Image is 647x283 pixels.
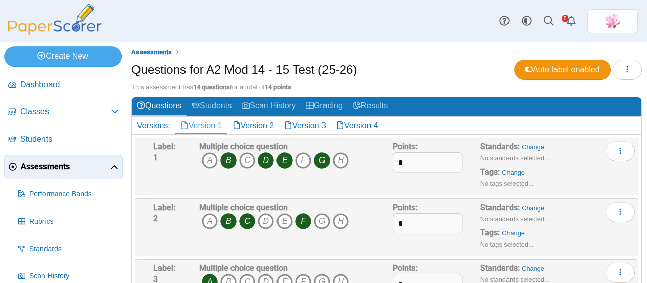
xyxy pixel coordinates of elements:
[502,169,525,176] a: Change
[14,210,123,234] a: Rubrics
[220,152,237,169] i: B
[132,97,187,116] a: Questions
[199,142,288,151] b: Multiple choice question
[227,117,280,134] a: Version 2
[314,152,330,169] i: G
[331,117,383,134] a: Version 4
[606,202,635,222] button: More options
[4,73,123,97] a: Dashboard
[333,213,349,229] i: H
[480,263,520,273] b: Standards:
[480,240,534,248] small: No tags selected...
[348,97,393,116] a: Results
[393,263,418,273] b: Points:
[265,83,291,91] u: 14 points
[131,83,642,92] div: This assessment has for a total of .
[480,180,534,187] small: No tags selected...
[295,213,311,229] i: F
[29,189,119,199] span: Performance Bands
[14,182,123,207] a: Performance Bands
[14,237,123,261] a: Standards
[522,143,544,151] a: Change
[199,263,288,273] b: Multiple choice question
[258,213,274,229] i: D
[199,203,288,212] b: Multiple choice question
[279,117,331,134] a: Version 3
[522,265,544,272] a: Change
[480,215,550,223] small: No standards selected...
[314,213,330,229] i: G
[514,60,611,80] a: Auto label enabled
[605,13,621,29] img: ps.MuGhfZT6iQwmPTCC
[193,83,230,91] u: 14 questions
[480,203,520,212] b: Standards:
[560,10,582,32] a: Alerts
[480,142,520,151] b: Standards:
[20,79,119,90] span: Dashboard
[153,214,158,223] b: 2
[4,4,105,35] img: PaperScorer
[4,28,105,36] a: PaperScorer
[220,213,237,229] i: B
[4,100,123,125] a: Classes
[4,155,123,179] a: Assessments
[393,203,418,212] b: Points:
[21,161,110,172] span: Assessments
[295,152,311,169] i: F
[237,97,301,116] a: Scan History
[480,154,550,162] small: No standards selected...
[202,213,218,229] i: A
[480,228,500,237] b: Tags:
[153,263,175,273] b: Label:
[187,97,237,116] a: Students
[132,117,175,134] div: Versions:
[239,213,255,229] i: C
[522,204,544,212] a: Change
[29,271,119,281] span: Scan History
[276,213,293,229] i: E
[175,117,227,134] a: Version 1
[605,13,621,29] span: Xinmei Li
[131,48,172,56] span: Assessments
[258,152,274,169] i: D
[276,152,293,169] i: E
[153,142,175,151] b: Label:
[239,152,255,169] i: C
[606,263,635,283] button: More options
[525,65,600,74] span: Auto label enabled
[587,9,638,33] a: ps.MuGhfZT6iQwmPTCC
[129,46,174,59] a: Assessments
[20,134,119,145] span: Students
[393,142,418,151] b: Points:
[131,61,357,78] h1: Questions for A2 Mod 14 - 15 Test (25-26)
[202,152,218,169] i: A
[29,217,119,227] span: Rubrics
[502,229,525,237] a: Change
[153,153,158,163] b: 1
[4,128,123,152] a: Students
[153,203,175,212] b: Label:
[480,167,500,177] b: Tags:
[301,97,348,116] a: Grading
[333,152,349,169] i: H
[29,244,119,254] span: Standards
[4,46,122,66] a: Create New
[606,141,635,161] button: More options
[20,106,111,117] span: Classes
